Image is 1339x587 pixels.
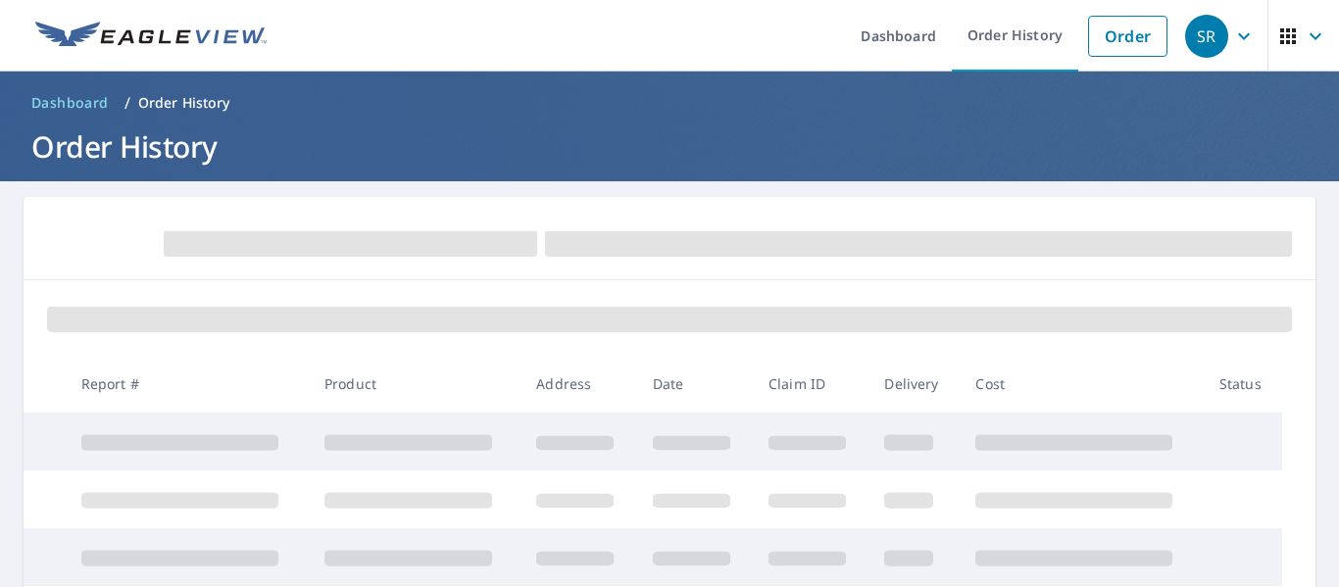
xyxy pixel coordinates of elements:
th: Delivery [868,355,960,413]
a: Order [1088,16,1167,57]
a: Dashboard [24,87,117,119]
h1: Order History [24,126,1315,167]
nav: breadcrumb [24,87,1315,119]
th: Report # [66,355,309,413]
th: Date [637,355,753,413]
th: Product [309,355,521,413]
li: / [124,91,130,115]
div: SR [1185,15,1228,58]
th: Status [1204,355,1282,413]
p: Order History [138,93,230,113]
span: Dashboard [31,93,109,113]
img: EV Logo [35,22,267,51]
th: Claim ID [753,355,868,413]
th: Address [521,355,636,413]
th: Cost [960,355,1203,413]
